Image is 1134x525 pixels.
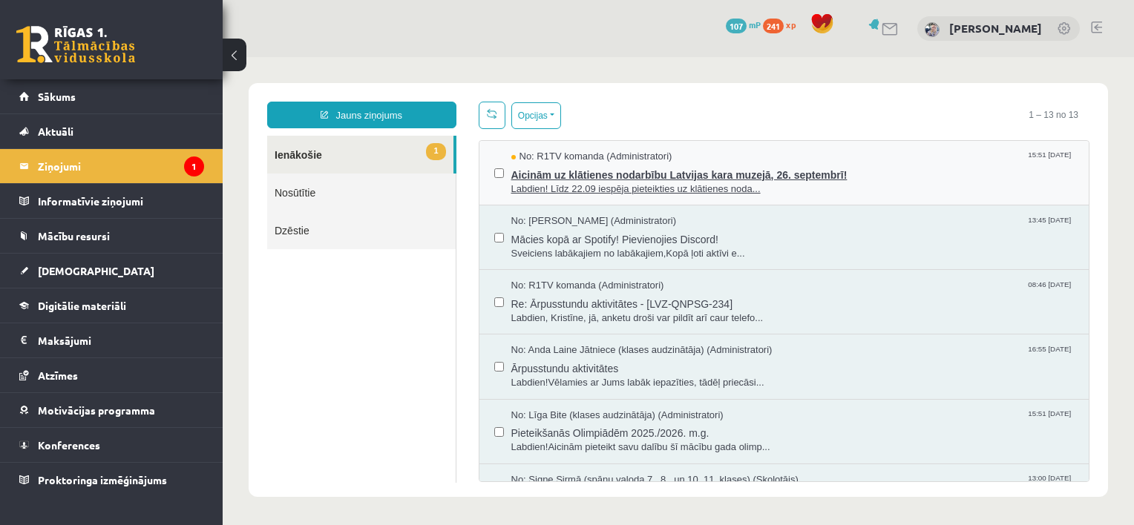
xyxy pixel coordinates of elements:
span: No: [PERSON_NAME] (Administratori) [289,157,454,171]
span: Re: Ārpusstundu aktivitātes - [LVZ-QNPSG-234] [289,236,852,254]
span: Proktoringa izmēģinājums [38,473,167,486]
span: 15:51 [DATE] [802,351,851,363]
span: No: Anda Laine Jātniece (klases audzinātāja) (Administratori) [289,286,550,300]
a: No: Signe Sirmā (spāņu valoda 7., 8., un 10.,11. klases) (Skolotājs) 13:00 [DATE] [289,416,852,462]
span: 107 [726,19,747,33]
span: Motivācijas programma [38,403,155,417]
span: No: Signe Sirmā (spāņu valoda 7., 8., un 10.,11. klases) (Skolotājs) [289,416,576,430]
span: xp [786,19,796,30]
a: Maksājumi [19,323,204,357]
span: Labdien!Aicinām pieteikt savu dalību šī mācību gada olimp... [289,383,852,397]
span: Labdien!Vēlamies ar Jums labāk iepazīties, tādēļ priecāsi... [289,319,852,333]
span: 16:55 [DATE] [802,286,851,297]
span: 13:00 [DATE] [802,416,851,427]
a: Dzēstie [45,154,233,192]
a: 241 xp [763,19,803,30]
legend: Maksājumi [38,323,204,357]
span: Digitālie materiāli [38,299,126,312]
a: Proktoringa izmēģinājums [19,463,204,497]
a: [DEMOGRAPHIC_DATA] [19,254,204,288]
a: Jauns ziņojums [45,44,234,71]
a: Konferences [19,428,204,462]
span: Labdien, Kristīne, jā, anketu droši var pildīt arī caur telefo... [289,254,852,268]
a: No: R1TV komanda (Administratori) 08:46 [DATE] Re: Ārpusstundu aktivitātes - [LVZ-QNPSG-234] Labd... [289,222,852,268]
a: No: Anda Laine Jātniece (klases audzinātāja) (Administratori) 16:55 [DATE] Ārpusstundu aktivitāte... [289,286,852,332]
a: Atzīmes [19,358,204,392]
a: Informatīvie ziņojumi [19,184,204,218]
span: [DEMOGRAPHIC_DATA] [38,264,154,277]
img: Kristīne Vītola [925,22,940,37]
span: No: R1TV komanda (Administratori) [289,222,442,236]
a: Motivācijas programma [19,393,204,427]
span: Konferences [38,438,100,452]
a: Digitālie materiāli [19,288,204,323]
span: 13:45 [DATE] [802,157,851,168]
a: Sākums [19,79,204,113]
a: Mācību resursi [19,219,204,253]
span: Aicinām uz klātienes nodarbību Latvijas kara muzejā, 26. septembrī! [289,107,852,125]
span: Mācies kopā ar Spotify! Pievienojies Discord! [289,171,852,190]
a: 107 mP [726,19,761,30]
a: Ziņojumi1 [19,149,204,183]
a: Rīgas 1. Tālmācības vidusskola [16,26,135,63]
a: No: R1TV komanda (Administratori) 15:51 [DATE] Aicinām uz klātienes nodarbību Latvijas kara muzej... [289,93,852,139]
a: Aktuāli [19,114,204,148]
a: [PERSON_NAME] [949,21,1042,36]
a: No: Līga Bite (klases audzinātāja) (Administratori) 15:51 [DATE] Pieteikšanās Olimpiādēm 2025./20... [289,351,852,397]
span: Ārpusstundu aktivitātes [289,300,852,319]
span: Aktuāli [38,125,73,138]
legend: Informatīvie ziņojumi [38,184,204,218]
span: Mācību resursi [38,229,110,242]
span: 1 [203,86,223,103]
span: Labdien! Līdz 22.09 iespēja pieteikties uz klātienes noda... [289,125,852,139]
a: Nosūtītie [45,116,233,154]
span: Sākums [38,90,76,103]
span: 241 [763,19,784,33]
span: No: R1TV komanda (Administratori) [289,93,450,107]
i: 1 [184,156,204,176]
span: Sveiciens labākajiem no labākajiem,Kopā ļoti aktīvi e... [289,190,852,204]
a: No: [PERSON_NAME] (Administratori) 13:45 [DATE] Mācies kopā ar Spotify! Pievienojies Discord! Sve... [289,157,852,203]
legend: Ziņojumi [38,149,204,183]
button: Opcijas [289,45,338,72]
span: mP [749,19,761,30]
span: 1 – 13 no 13 [795,44,867,71]
span: 08:46 [DATE] [802,222,851,233]
span: Pieteikšanās Olimpiādēm 2025./2026. m.g. [289,365,852,383]
a: 1Ienākošie [45,79,231,116]
span: 15:51 [DATE] [802,93,851,104]
span: Atzīmes [38,369,78,382]
span: No: Līga Bite (klases audzinātāja) (Administratori) [289,351,501,366]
